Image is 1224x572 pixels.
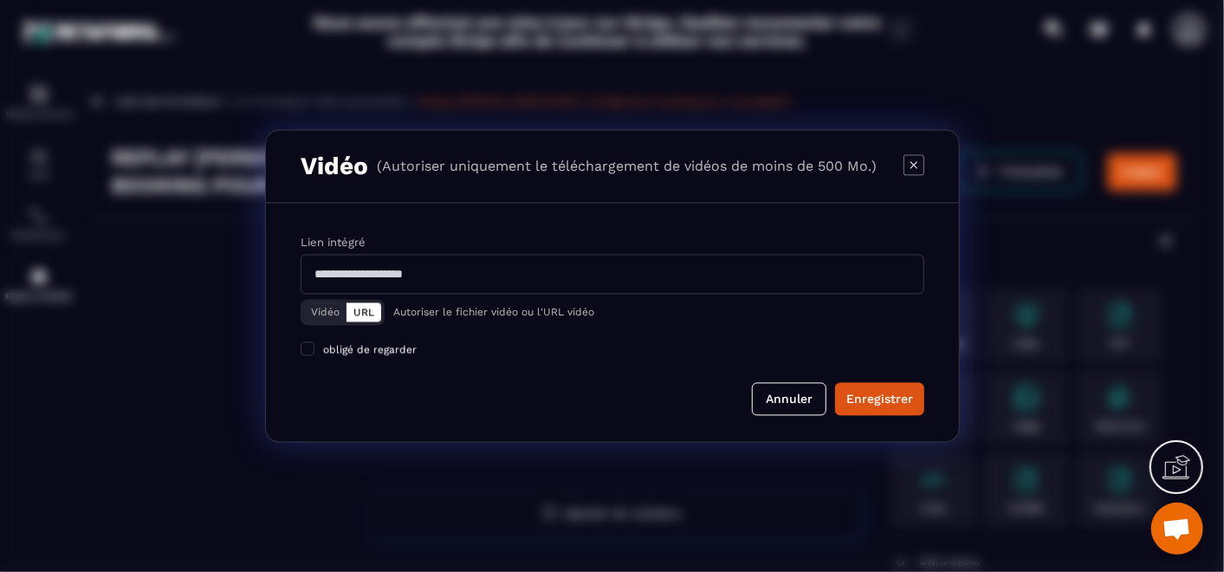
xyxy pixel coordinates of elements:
[752,383,826,416] button: Annuler
[304,303,346,322] button: Vidéo
[1151,503,1203,555] div: Ouvrir le chat
[393,307,594,319] p: Autoriser le fichier vidéo ou l'URL vidéo
[846,391,913,408] div: Enregistrer
[377,159,877,175] p: (Autoriser uniquement le téléchargement de vidéos de moins de 500 Mo.)
[346,303,381,322] button: URL
[301,237,366,250] label: Lien intégré
[323,344,417,356] span: obligé de regarder
[301,153,368,181] h3: Vidéo
[835,383,924,416] button: Enregistrer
